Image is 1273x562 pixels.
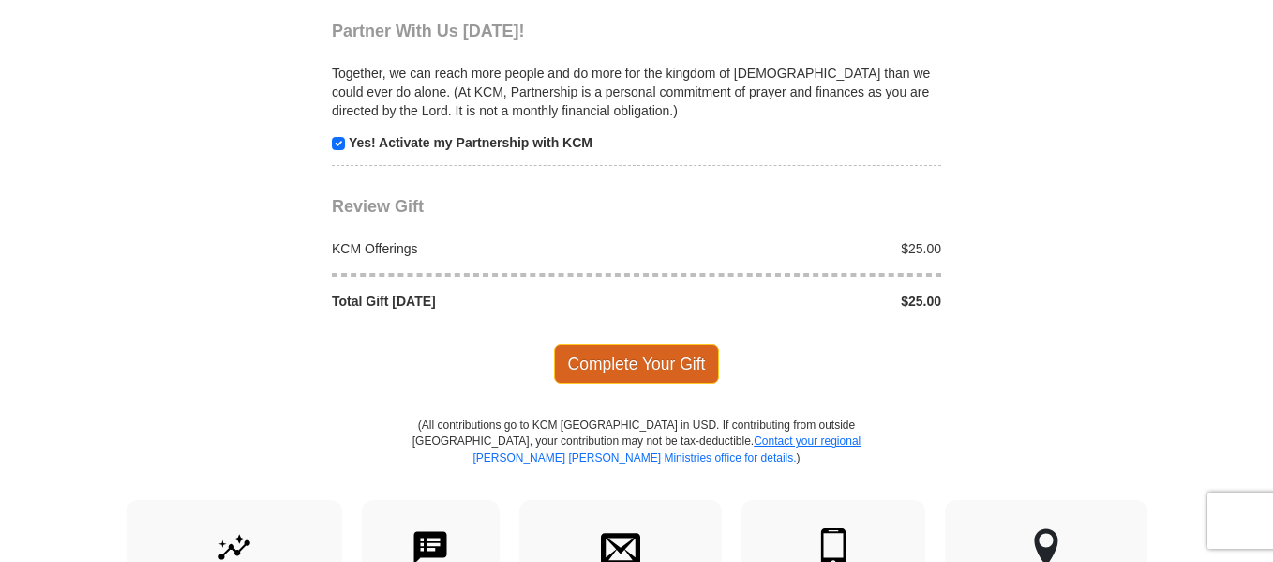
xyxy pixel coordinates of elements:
span: Review Gift [332,197,424,216]
p: (All contributions go to KCM [GEOGRAPHIC_DATA] in USD. If contributing from outside [GEOGRAPHIC_D... [412,418,861,499]
div: $25.00 [636,292,951,311]
span: Complete Your Gift [554,344,720,384]
a: Contact your regional [PERSON_NAME] [PERSON_NAME] Ministries office for details. [472,434,861,463]
div: Total Gift [DATE] [322,292,637,311]
span: Partner With Us [DATE]! [332,22,525,40]
strong: Yes! Activate my Partnership with KCM [349,135,592,150]
div: $25.00 [636,239,951,258]
div: KCM Offerings [322,239,637,258]
p: Together, we can reach more people and do more for the kingdom of [DEMOGRAPHIC_DATA] than we coul... [332,64,941,120]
